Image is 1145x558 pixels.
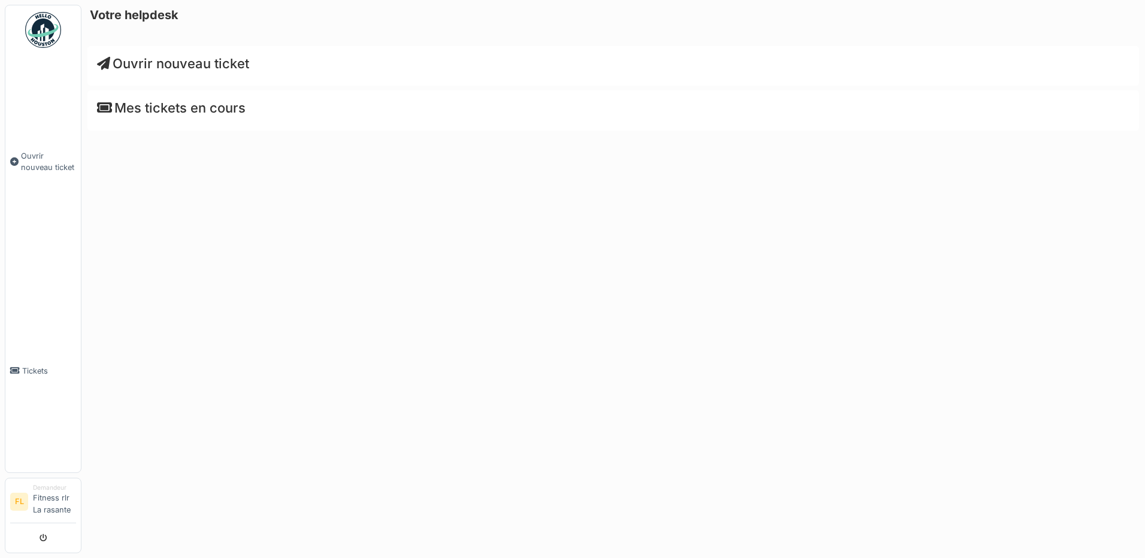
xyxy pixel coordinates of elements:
span: Tickets [22,365,76,377]
li: FL [10,493,28,511]
a: FL DemandeurFitness rlr La rasante [10,483,76,523]
a: Ouvrir nouveau ticket [97,56,249,71]
img: Badge_color-CXgf-gQk.svg [25,12,61,48]
a: Tickets [5,269,81,472]
div: Demandeur [33,483,76,492]
h4: Mes tickets en cours [97,100,1129,116]
li: Fitness rlr La rasante [33,483,76,520]
a: Ouvrir nouveau ticket [5,54,81,269]
span: Ouvrir nouveau ticket [21,150,76,173]
h6: Votre helpdesk [90,8,178,22]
